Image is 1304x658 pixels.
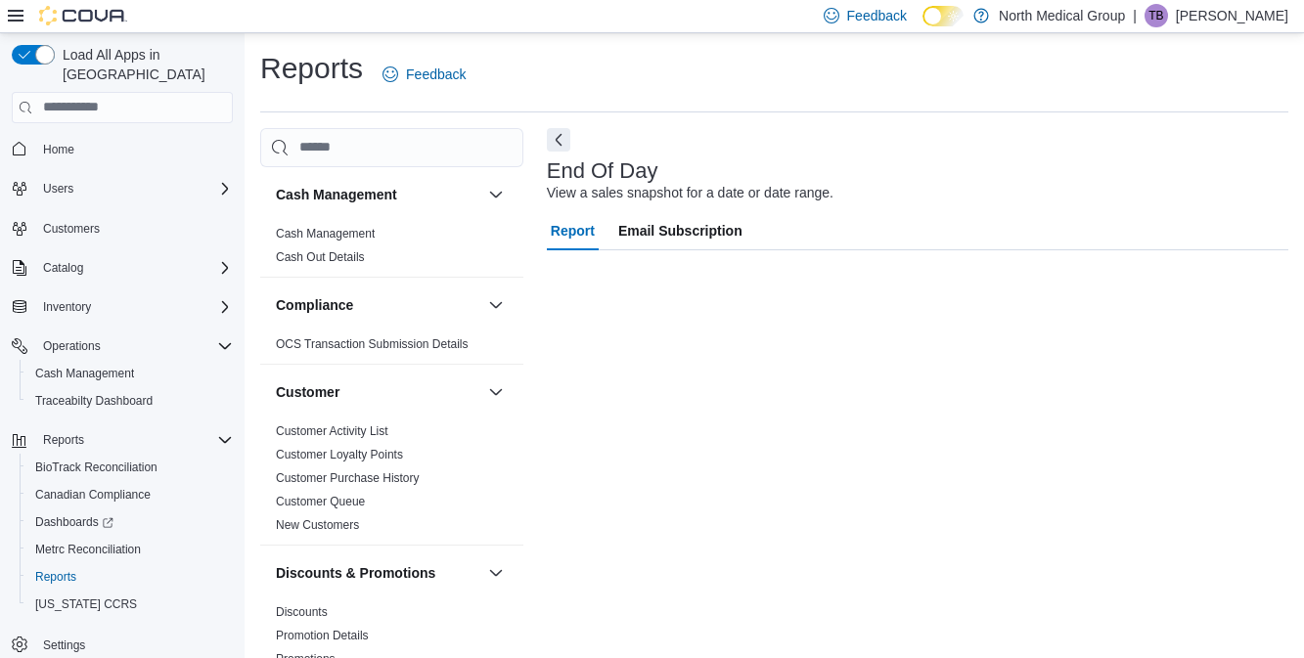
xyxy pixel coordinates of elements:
button: Operations [35,334,109,358]
button: Cash Management [276,185,480,204]
button: Discounts & Promotions [484,561,508,585]
a: OCS Transaction Submission Details [276,337,469,351]
span: Inventory [35,295,233,319]
span: Promotion Details [276,628,369,643]
p: | [1133,4,1137,27]
a: Customers [35,217,108,241]
div: Customer [260,419,523,545]
button: Next [547,128,570,152]
button: Canadian Compliance [20,481,241,508]
button: Operations [4,332,241,360]
span: Settings [35,632,233,656]
span: Inventory [43,299,91,315]
a: Cash Out Details [276,250,365,264]
span: Users [35,177,233,200]
a: Canadian Compliance [27,483,158,506]
span: Settings [43,637,85,653]
button: Traceabilty Dashboard [20,387,241,415]
button: Catalog [4,254,241,282]
span: OCS Transaction Submission Details [276,336,469,352]
button: Cash Management [484,183,508,206]
button: Catalog [35,256,91,280]
span: Cash Out Details [276,249,365,265]
a: Feedback [375,55,473,94]
a: Promotion Details [276,629,369,642]
span: Traceabilty Dashboard [35,393,153,409]
button: Home [4,135,241,163]
a: Discounts [276,605,328,619]
p: North Medical Group [999,4,1125,27]
span: Catalog [35,256,233,280]
span: Customer Queue [276,494,365,509]
button: Users [4,175,241,202]
button: [US_STATE] CCRS [20,591,241,618]
span: New Customers [276,517,359,533]
span: Feedback [847,6,907,25]
span: Catalog [43,260,83,276]
a: Customer Loyalty Points [276,448,403,461]
span: Discounts [276,604,328,620]
span: Email Subscription [618,211,742,250]
a: Customer Purchase History [276,471,420,485]
span: Customers [35,216,233,241]
a: New Customers [276,518,359,532]
a: Cash Management [27,362,142,385]
button: Customer [276,382,480,402]
span: BioTrack Reconciliation [35,460,157,475]
a: BioTrack Reconciliation [27,456,165,479]
a: Traceabilty Dashboard [27,389,160,413]
a: Customer Queue [276,495,365,508]
div: Compliance [260,332,523,364]
button: Metrc Reconciliation [20,536,241,563]
span: Metrc Reconciliation [35,542,141,557]
span: Cash Management [35,366,134,381]
span: Customer Loyalty Points [276,447,403,462]
a: Customer Activity List [276,424,388,438]
a: Metrc Reconciliation [27,538,149,561]
button: Customer [484,380,508,404]
button: Discounts & Promotions [276,563,480,583]
span: Customers [43,221,100,237]
button: Inventory [4,293,241,321]
span: Reports [35,569,76,585]
button: Compliance [484,293,508,317]
span: Users [43,181,73,197]
span: Reports [27,565,233,589]
span: Cash Management [276,226,375,241]
div: View a sales snapshot for a date or date range. [547,183,833,203]
h3: Customer [276,382,339,402]
span: Home [43,142,74,157]
span: Home [35,137,233,161]
span: Operations [43,338,101,354]
span: Canadian Compliance [27,483,233,506]
span: Load All Apps in [GEOGRAPHIC_DATA] [55,45,233,84]
a: Dashboards [27,510,121,534]
span: Dark Mode [922,26,923,27]
span: Dashboards [27,510,233,534]
span: Feedback [406,65,466,84]
button: Users [35,177,81,200]
h3: Cash Management [276,185,397,204]
button: Compliance [276,295,480,315]
button: Customers [4,214,241,242]
span: Washington CCRS [27,592,233,616]
span: Reports [43,432,84,448]
button: Reports [35,428,92,452]
a: Dashboards [20,508,241,536]
h3: Compliance [276,295,353,315]
img: Cova [39,6,127,25]
input: Dark Mode [922,6,964,26]
a: Home [35,138,82,161]
span: Customer Activity List [276,423,388,439]
span: Reports [35,428,233,452]
button: Reports [4,426,241,454]
p: [PERSON_NAME] [1176,4,1288,27]
a: Reports [27,565,84,589]
span: [US_STATE] CCRS [35,596,137,612]
button: Cash Management [20,360,241,387]
span: Metrc Reconciliation [27,538,233,561]
h3: End Of Day [547,159,658,183]
h1: Reports [260,49,363,88]
button: BioTrack Reconciliation [20,454,241,481]
span: Cash Management [27,362,233,385]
